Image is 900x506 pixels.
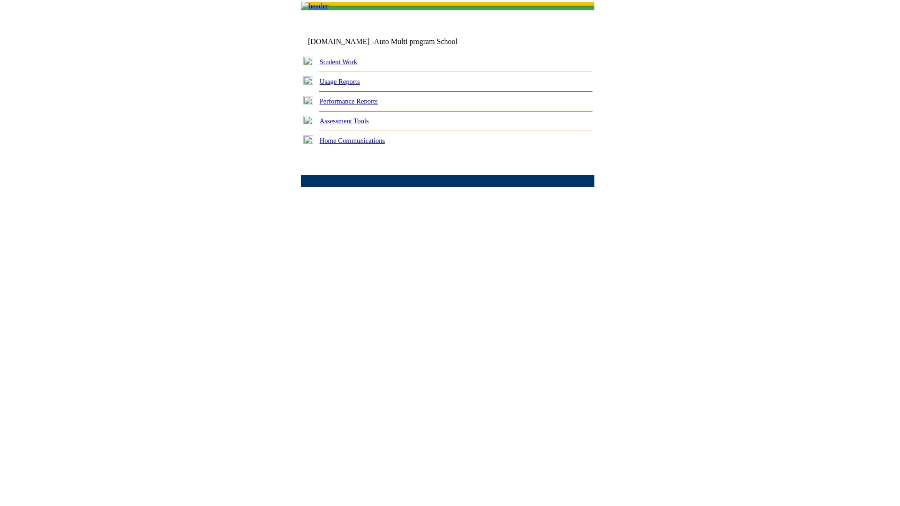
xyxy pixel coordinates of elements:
[301,2,329,10] img: header
[308,37,480,46] td: [DOMAIN_NAME] -
[320,78,360,85] a: Usage Reports
[374,37,457,45] nobr: Auto Multi program School
[320,97,378,105] a: Performance Reports
[320,58,357,66] a: Student Work
[320,117,369,125] a: Assessment Tools
[303,76,313,85] img: plus.gif
[320,137,385,144] a: Home Communications
[303,96,313,104] img: plus.gif
[303,116,313,124] img: plus.gif
[303,135,313,144] img: plus.gif
[303,57,313,65] img: plus.gif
